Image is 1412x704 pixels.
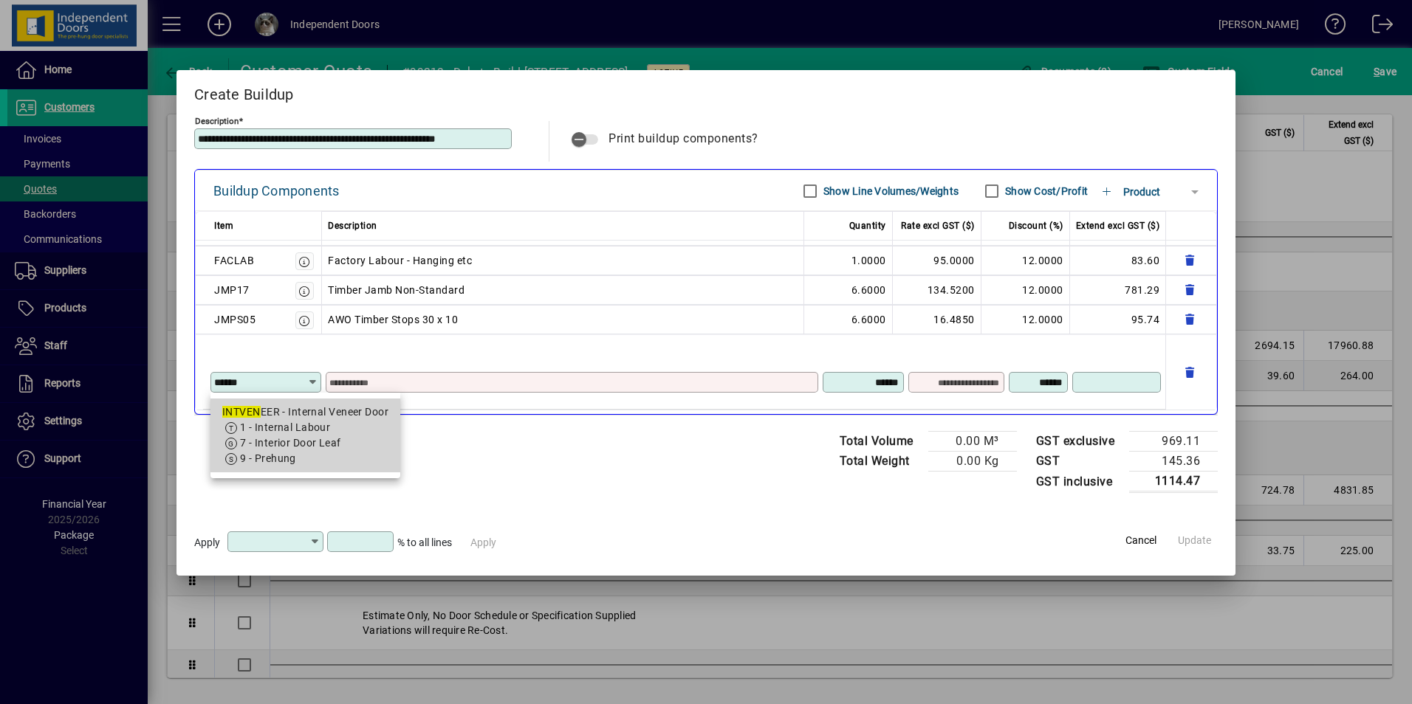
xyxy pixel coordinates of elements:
[820,184,959,199] label: Show Line Volumes/Weights
[1029,472,1130,492] td: GST inclusive
[210,398,400,472] mat-option: INTVENEER - Internal Veneer Door
[222,404,388,420] div: EER - Internal Veneer Door
[981,246,1070,275] td: 12.0000
[214,217,233,235] span: Item
[397,536,452,548] span: % to all lines
[804,275,893,305] td: 6.6000
[1029,452,1130,472] td: GST
[832,432,928,452] td: Total Volume
[1029,432,1130,452] td: GST exclusive
[804,305,893,334] td: 6.6000
[849,217,886,235] span: Quantity
[1178,533,1211,548] span: Update
[1171,528,1218,554] button: Update
[928,452,1017,472] td: 0.00 Kg
[195,116,239,126] mat-label: Description
[899,252,975,269] div: 95.0000
[1129,452,1218,472] td: 145.36
[804,246,893,275] td: 1.0000
[609,131,758,145] span: Print buildup components?
[1009,217,1063,235] span: Discount (%)
[1070,275,1167,305] td: 781.29
[1070,246,1167,275] td: 83.60
[1129,472,1218,492] td: 1114.47
[901,217,975,235] span: Rate excl GST ($)
[1125,533,1156,548] span: Cancel
[1076,217,1160,235] span: Extend excl GST ($)
[322,246,804,275] td: Factory Labour - Hanging etc
[214,252,254,269] div: FACLAB
[899,311,975,328] div: 16.4850
[194,536,220,548] span: Apply
[981,305,1070,334] td: 12.0000
[176,70,1235,113] h2: Create Buildup
[214,281,250,299] div: JMP17
[322,305,804,334] td: AWO Timber Stops 30 x 10
[928,432,1017,452] td: 0.00 M³
[1129,432,1218,452] td: 969.11
[981,275,1070,305] td: 12.0000
[1117,528,1165,554] button: Cancel
[1002,184,1088,199] label: Show Cost/Profit
[240,421,330,433] span: 1 - Internal Labour
[328,217,377,235] span: Description
[213,179,340,203] div: Buildup Components
[899,281,975,299] div: 134.5200
[832,452,928,472] td: Total Weight
[214,311,256,328] div: JMPS05
[1070,305,1167,334] td: 95.74
[240,437,341,449] span: 7 - Interior Door Leaf
[240,452,296,464] span: 9 - Prehung
[322,275,804,305] td: Timber Jamb Non-Standard
[222,406,261,418] em: INTVEN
